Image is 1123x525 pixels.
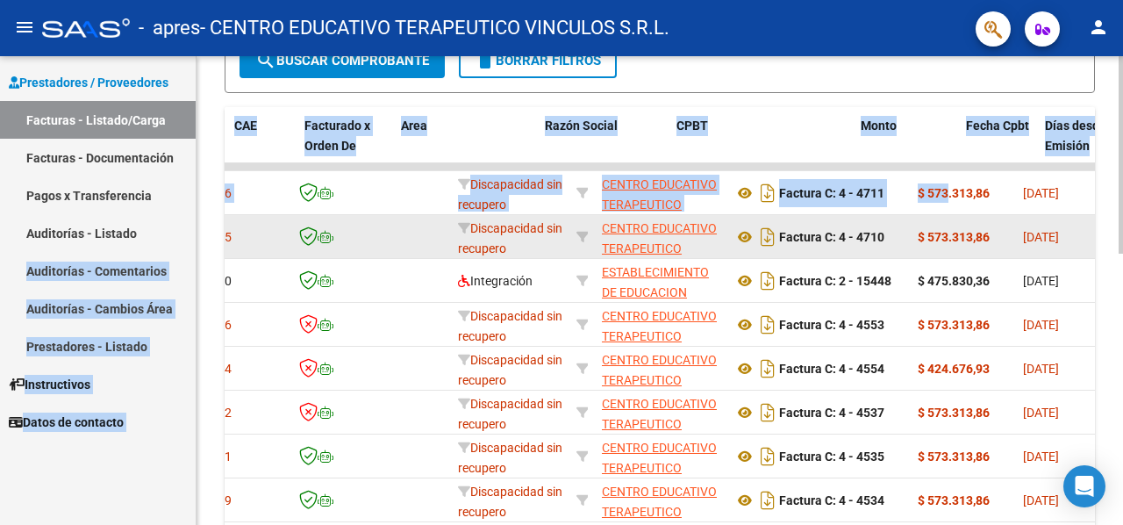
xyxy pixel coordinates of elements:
span: Buscar Comprobante [255,53,429,68]
span: - apres [139,9,200,47]
div: 30710384416 [602,438,719,475]
i: Descargar documento [756,223,779,251]
i: Descargar documento [756,442,779,471]
datatable-header-cell: Fecha Cpbt [959,107,1038,184]
span: [DATE] [1023,186,1059,200]
strong: $ 424.676,93 [918,362,990,376]
span: Instructivos [9,375,90,394]
span: Area [401,119,427,133]
strong: Factura C: 4 - 4535 [779,449,884,464]
strong: Factura C: 4 - 4537 [779,406,884,420]
i: Descargar documento [756,355,779,383]
strong: Factura C: 4 - 4553 [779,318,884,332]
div: Open Intercom Messenger [1063,465,1105,507]
span: CENTRO EDUCATIVO TERAPEUTICO VINCULOS S.R.L. [602,177,717,232]
button: Buscar Comprobante [240,43,445,78]
i: Descargar documento [756,399,779,427]
datatable-header-cell: CPBT [669,107,854,184]
mat-icon: person [1088,17,1109,38]
div: 30657156406 [602,262,719,299]
strong: $ 475.830,36 [918,274,990,288]
span: Monto [861,119,897,133]
datatable-header-cell: Facturado x Orden De [297,107,394,184]
strong: Factura C: 4 - 4534 [779,493,884,507]
strong: $ 573.313,86 [918,449,990,464]
div: 30710384416 [602,175,719,212]
span: Discapacidad sin recupero [458,309,562,343]
i: Descargar documento [756,311,779,339]
span: [DATE] [1023,449,1059,464]
div: 30710384416 [602,482,719,519]
span: CENTRO EDUCATIVO TERAPEUTICO VINCULOS S.R.L. [602,397,717,451]
strong: $ 573.313,86 [918,318,990,332]
span: Discapacidad sin recupero [458,485,562,519]
strong: $ 573.313,86 [918,230,990,244]
span: ESTABLECIMIENTO DE EDUCACION ESPECIAL SER FELIZ S. R. L. [602,265,716,339]
span: Días desde Emisión [1045,119,1106,153]
div: 30710384416 [602,350,719,387]
strong: Factura C: 2 - 15448 [779,274,891,288]
span: Discapacidad sin recupero [458,177,562,212]
span: Datos de contacto [9,413,124,432]
span: [DATE] [1023,230,1059,244]
datatable-header-cell: CAE [227,107,297,184]
span: [DATE] [1023,362,1059,376]
span: Discapacidad sin recupero [458,397,562,431]
span: [DATE] [1023,274,1059,288]
span: - CENTRO EDUCATIVO TERAPEUTICO VINCULOS S.R.L. [200,9,669,47]
span: Discapacidad sin recupero [458,441,562,475]
span: [DATE] [1023,318,1059,332]
span: Prestadores / Proveedores [9,73,168,92]
span: CENTRO EDUCATIVO TERAPEUTICO VINCULOS S.R.L. [602,441,717,495]
button: Borrar Filtros [459,43,617,78]
strong: Factura C: 4 - 4554 [779,362,884,376]
strong: $ 573.313,86 [918,186,990,200]
span: Discapacidad sin recupero [458,221,562,255]
strong: Factura C: 4 - 4711 [779,186,884,200]
span: Razón Social [545,119,618,133]
span: Integración [458,274,533,288]
div: 30710384416 [602,394,719,431]
mat-icon: menu [14,17,35,38]
span: Fecha Cpbt [966,119,1029,133]
datatable-header-cell: Días desde Emisión [1038,107,1117,184]
span: [DATE] [1023,493,1059,507]
div: 30710384416 [602,219,719,255]
strong: $ 573.313,86 [918,493,990,507]
span: CENTRO EDUCATIVO TERAPEUTICO VINCULOS S.R.L. [602,353,717,407]
datatable-header-cell: Razón Social [538,107,669,184]
strong: Factura C: 4 - 4710 [779,230,884,244]
mat-icon: delete [475,50,496,71]
span: CPBT [676,119,708,133]
i: Descargar documento [756,486,779,514]
span: CAE [234,119,257,133]
span: [DATE] [1023,406,1059,420]
span: CENTRO EDUCATIVO TERAPEUTICO VINCULOS S.R.L. [602,221,717,276]
strong: $ 573.313,86 [918,406,990,420]
span: CENTRO EDUCATIVO TERAPEUTICO VINCULOS S.R.L. [602,309,717,363]
datatable-header-cell: Area [394,107,512,184]
div: 30710384416 [602,306,719,343]
span: Facturado x Orden De [304,119,370,153]
mat-icon: search [255,50,276,71]
span: Discapacidad sin recupero [458,353,562,387]
i: Descargar documento [756,267,779,295]
datatable-header-cell: Monto [854,107,959,184]
span: Borrar Filtros [475,53,601,68]
i: Descargar documento [756,179,779,207]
